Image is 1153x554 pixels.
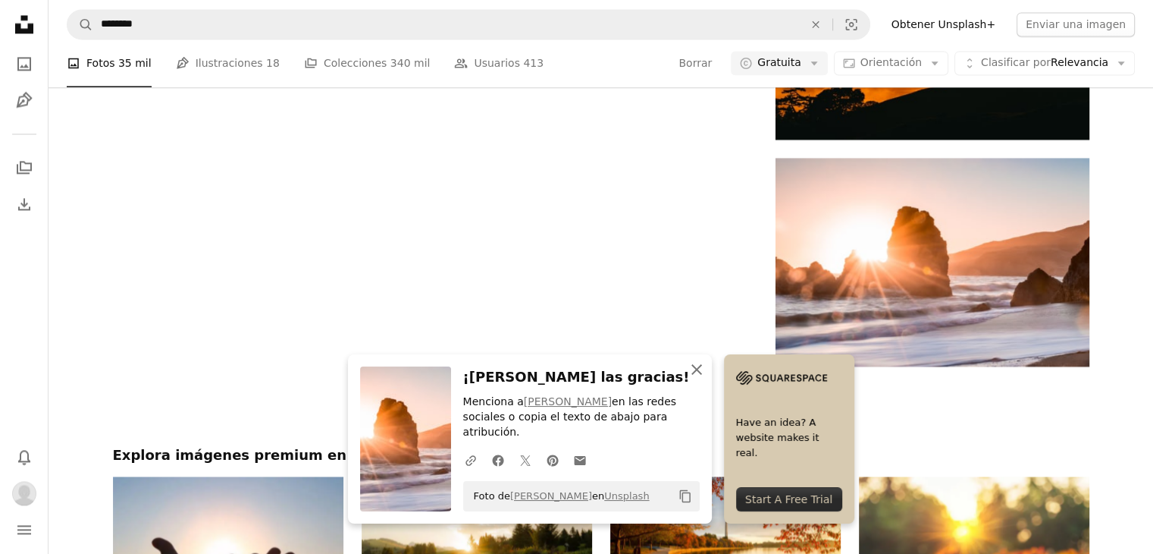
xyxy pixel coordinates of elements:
[9,85,39,115] a: Ilustraciones
[672,483,698,509] button: Copiar al portapapeles
[176,39,280,88] a: Ilustraciones 18
[12,481,36,505] img: Avatar del usuario Ione Rodríguez Uraga
[736,367,827,389] img: file-1705255347840-230a6ab5bca9image
[1017,12,1135,36] button: Enviar una imagen
[113,446,1089,464] h2: Explora imágenes premium en iStock
[736,487,842,512] div: Start A Free Trial
[736,415,842,461] span: Have an idea? A website makes it real.
[724,354,854,524] a: Have an idea? A website makes it real.Start A Free Trial
[834,52,948,76] button: Orientación
[9,153,39,183] a: Colecciones
[860,57,922,69] span: Orientación
[9,442,39,472] button: Notificaciones
[539,445,566,475] a: Comparte en Pinterest
[981,56,1108,71] span: Relevancia
[512,445,539,475] a: Comparte en Twitter
[731,52,828,76] button: Gratuita
[882,12,1004,36] a: Obtener Unsplash+
[833,10,869,39] button: Búsqueda visual
[604,490,649,502] a: Unsplash
[566,445,594,475] a: Comparte por correo electrónico
[463,395,700,440] p: Menciona a en las redes sociales o copia el texto de abajo para atribución.
[678,52,713,76] button: Borrar
[67,9,870,39] form: Encuentra imágenes en todo el sitio
[799,10,832,39] button: Borrar
[775,255,1089,269] a: Fotografía de la hora dorada de la formación rocosa en el cuerpo de agua
[9,515,39,545] button: Menú
[266,55,280,72] span: 18
[510,490,592,502] a: [PERSON_NAME]
[304,39,431,88] a: Colecciones 340 mil
[775,158,1089,367] img: Fotografía de la hora dorada de la formación rocosa en el cuerpo de agua
[757,56,801,71] span: Gratuita
[463,367,700,389] h3: ¡[PERSON_NAME] las gracias!
[9,9,39,42] a: Inicio — Unsplash
[454,39,544,88] a: Usuarios 413
[524,395,612,408] a: [PERSON_NAME]
[954,52,1135,76] button: Clasificar porRelevancia
[484,445,512,475] a: Comparte en Facebook
[9,49,39,79] a: Fotos
[9,478,39,508] button: Perfil
[466,484,650,508] span: Foto de en
[67,10,93,39] button: Buscar en Unsplash
[390,55,431,72] span: 340 mil
[981,57,1051,69] span: Clasificar por
[9,189,39,219] a: Historial de descargas
[523,55,544,72] span: 413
